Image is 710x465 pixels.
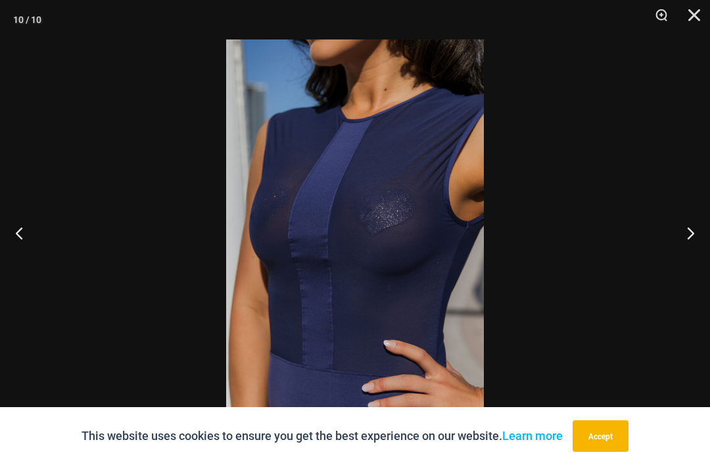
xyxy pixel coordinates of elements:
p: This website uses cookies to ensure you get the best experience on our website. [82,426,563,446]
button: Accept [573,420,628,452]
a: Learn more [502,429,563,443]
img: Desire Me Navy 5192 Dress 14 [226,39,484,426]
button: Next [661,200,710,266]
div: 10 / 10 [13,10,41,30]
